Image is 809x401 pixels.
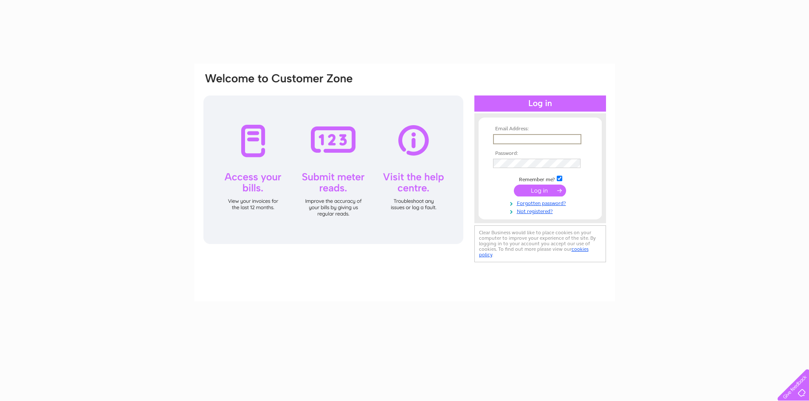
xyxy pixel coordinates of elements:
[479,246,589,258] a: cookies policy
[493,207,589,215] a: Not registered?
[491,151,589,157] th: Password:
[474,225,606,262] div: Clear Business would like to place cookies on your computer to improve your experience of the sit...
[491,174,589,183] td: Remember me?
[514,185,566,196] input: Submit
[491,126,589,132] th: Email Address:
[493,199,589,207] a: Forgotten password?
